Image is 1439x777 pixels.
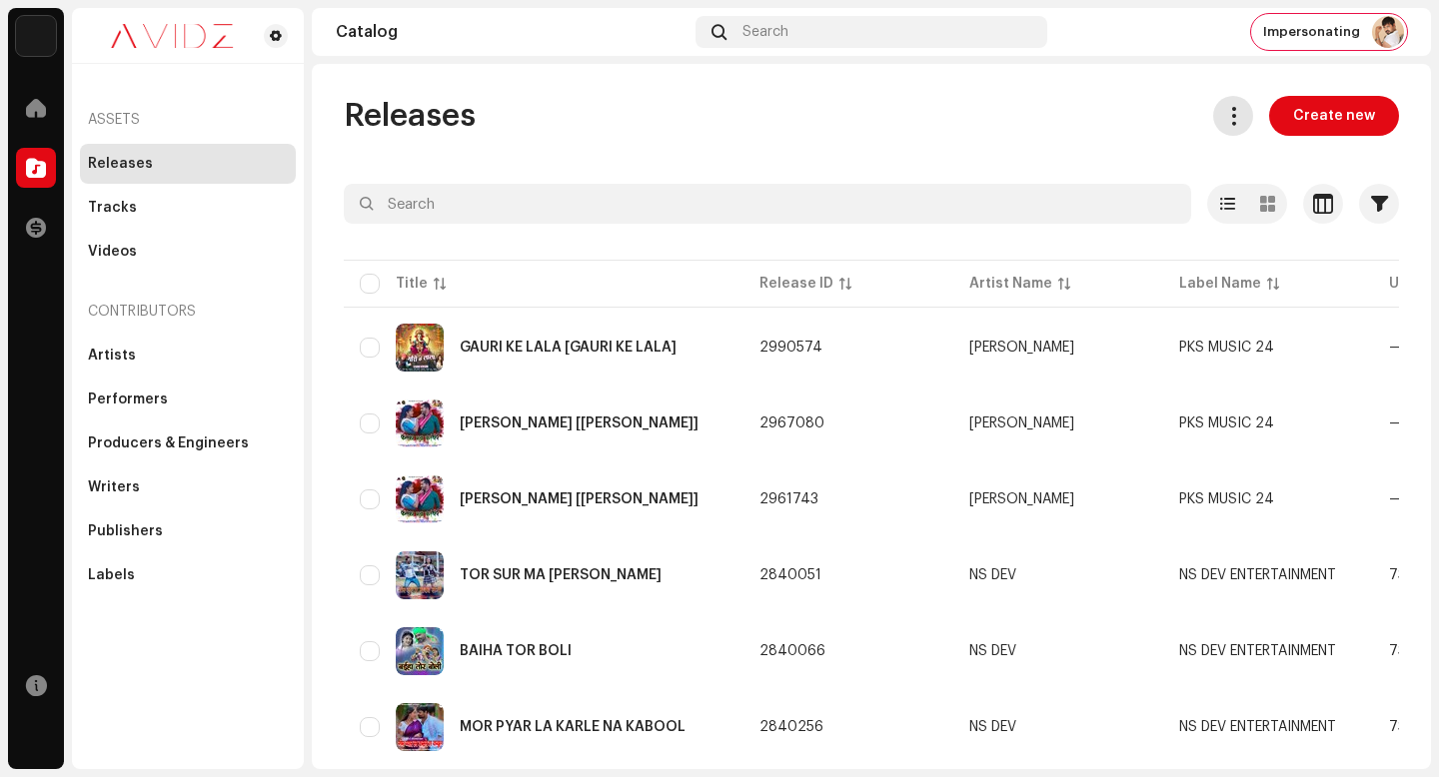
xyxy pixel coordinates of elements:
re-m-nav-item: Publishers [80,511,296,551]
div: NS DEV [969,720,1016,734]
re-m-nav-item: Releases [80,144,296,184]
span: NS DEV ENTERTAINMENT [1179,644,1336,658]
span: NS DEV [969,568,1147,582]
img: 2ced0807-d651-48b1-8439-2b53db4ac6db [396,399,444,447]
span: — [1389,416,1402,430]
span: 2961743 [759,492,818,506]
img: 59c8c795-da01-494d-8e9d-0b19a6f12760 [396,703,444,751]
re-m-nav-item: Labels [80,555,296,595]
re-m-nav-item: Tracks [80,188,296,228]
span: 2840051 [759,568,821,582]
span: 2967080 [759,416,824,430]
span: 2840066 [759,644,825,658]
img: ad5dcb72-d411-4748-9fe8-46f384434173 [396,627,444,675]
div: [PERSON_NAME] [969,492,1074,506]
re-m-nav-item: Performers [80,380,296,419]
div: Catalog [336,24,688,40]
span: Search [742,24,788,40]
div: [PERSON_NAME] [969,416,1074,430]
span: NS DEV ENTERTAINMENT [1179,568,1336,582]
input: Search [344,184,1191,224]
div: Artist Name [969,274,1052,294]
span: PKS MUSIC 24 [1179,341,1274,355]
div: NS DEV [969,644,1016,658]
div: BAIHA TOR BOLI [460,644,572,658]
div: KATKA MAYA KARTHAV [KATKA MAYA KARTHAV] [460,416,699,430]
span: POSHAN SAHU [969,416,1147,430]
span: 2990574 [759,341,822,355]
div: KATKA MAYA KARTHAV [KATKA MAYA KARTHAV] [460,492,699,506]
div: Label Name [1179,274,1261,294]
div: Performers [88,391,168,407]
div: Release ID [759,274,833,294]
div: TOR SUR MA NACHAV SANGI [460,568,662,582]
span: NS DEV [969,720,1147,734]
re-m-nav-item: Videos [80,232,296,272]
div: GAURI KE LALA [GAURI KE LALA] [460,341,677,355]
re-a-nav-header: Contributors [80,288,296,336]
div: Videos [88,244,137,260]
div: Artists [88,348,136,364]
span: Impersonating [1263,24,1360,40]
div: [PERSON_NAME] [969,341,1074,355]
span: — [1389,341,1402,355]
div: Producers & Engineers [88,435,249,451]
img: d99c5702-c03a-4c74-9ecc-85108d5c4c96 [1372,16,1404,48]
re-a-nav-header: Assets [80,96,296,144]
div: Writers [88,479,140,495]
span: NS DEV ENTERTAINMENT [1179,720,1336,734]
div: Publishers [88,523,163,539]
span: 2840256 [759,720,823,734]
span: Create new [1293,96,1375,136]
span: PKS MUSIC 24 [1179,492,1274,506]
img: 10d72f0b-d06a-424f-aeaa-9c9f537e57b6 [16,16,56,56]
div: Labels [88,567,135,583]
img: cfa4fed0-1af9-4e62-a875-5255eff5c9d3 [396,324,444,372]
span: POSHAN SAHU [969,492,1147,506]
span: Releases [344,96,476,136]
re-m-nav-item: Producers & Engineers [80,423,296,463]
img: bfb37e3b-8343-432d-a25e-c5ef676d103b [396,551,444,599]
div: NS DEV [969,568,1016,582]
img: 0c631eef-60b6-411a-a233-6856366a70de [88,24,256,48]
re-m-nav-item: Artists [80,336,296,376]
span: PKS MUSIC 24 [1179,416,1274,430]
div: Title [396,274,428,294]
img: 4a2f7e99-295a-4134-9266-69a92221d39e [396,475,444,523]
div: Tracks [88,200,137,216]
button: Create new [1269,96,1399,136]
re-m-nav-item: Writers [80,467,296,507]
span: — [1389,492,1402,506]
div: Releases [88,156,153,172]
span: POSHAN SAHU [969,341,1147,355]
div: MOR PYAR LA KARLE NA KABOOL [460,720,686,734]
span: NS DEV [969,644,1147,658]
